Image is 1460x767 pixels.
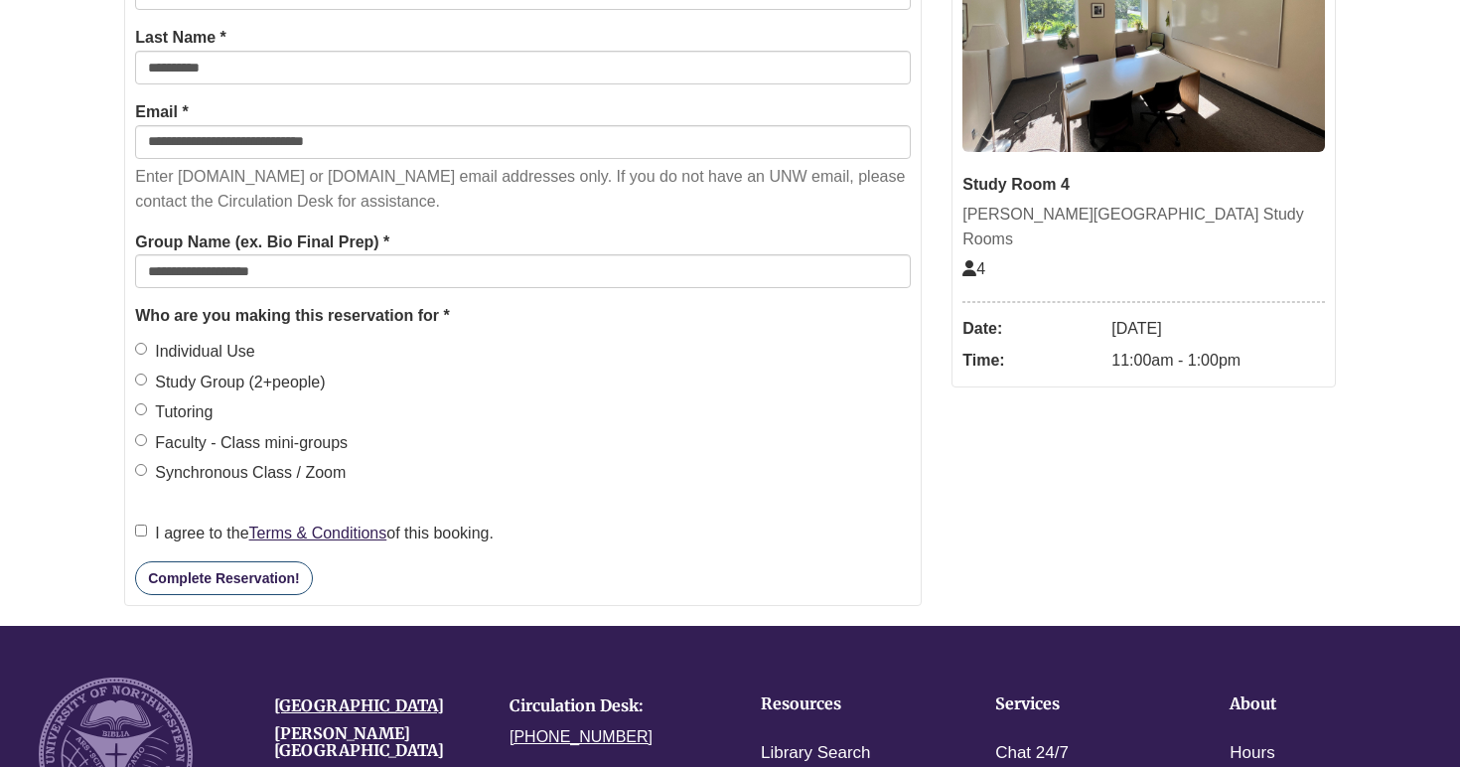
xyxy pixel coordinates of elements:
[135,303,911,329] legend: Who are you making this reservation for *
[249,525,387,541] a: Terms & Conditions
[962,345,1101,377] dt: Time:
[135,464,147,476] input: Synchronous Class / Zoom
[135,460,346,486] label: Synchronous Class / Zoom
[135,25,226,51] label: Last Name *
[1111,345,1325,377] dd: 11:00am - 1:00pm
[135,430,348,456] label: Faculty - Class mini-groups
[510,697,715,715] h4: Circulation Desk:
[274,725,480,760] h4: [PERSON_NAME][GEOGRAPHIC_DATA]
[962,313,1101,345] dt: Date:
[135,403,147,415] input: Tutoring
[135,339,255,365] label: Individual Use
[135,374,147,385] input: Study Group (2+people)
[1230,695,1402,713] h4: About
[135,164,911,215] p: Enter [DOMAIN_NAME] or [DOMAIN_NAME] email addresses only. If you do not have an UNW email, pleas...
[135,230,389,255] label: Group Name (ex. Bio Final Prep) *
[761,695,934,713] h4: Resources
[135,525,147,537] input: I agree to theTerms & Conditionsof this booking.
[510,728,653,745] a: [PHONE_NUMBER]
[135,434,147,446] input: Faculty - Class mini-groups
[135,99,188,125] label: Email *
[135,343,147,355] input: Individual Use
[135,521,494,546] label: I agree to the of this booking.
[135,370,325,395] label: Study Group (2+people)
[135,399,213,425] label: Tutoring
[962,202,1325,252] div: [PERSON_NAME][GEOGRAPHIC_DATA] Study Rooms
[995,695,1168,713] h4: Services
[274,695,444,715] a: [GEOGRAPHIC_DATA]
[962,260,985,277] span: The capacity of this space
[962,172,1325,198] div: Study Room 4
[1111,313,1325,345] dd: [DATE]
[135,561,312,595] button: Complete Reservation!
